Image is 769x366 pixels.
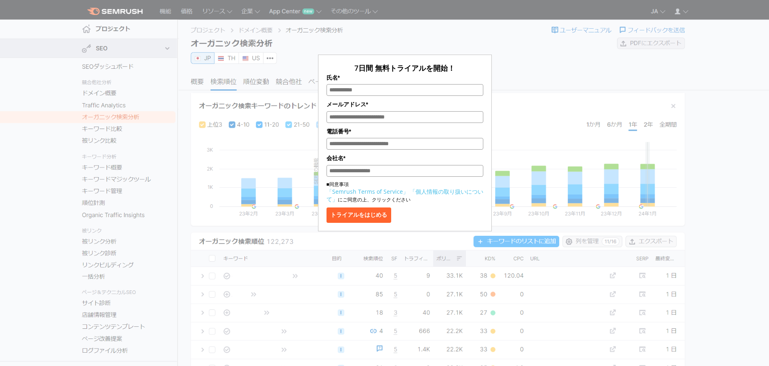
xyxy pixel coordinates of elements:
a: 「個人情報の取り扱いについて」 [327,188,483,203]
p: ■同意事項 にご同意の上、クリックください [327,181,483,203]
label: 電話番号* [327,127,483,136]
label: メールアドレス* [327,100,483,109]
button: トライアルをはじめる [327,207,391,223]
a: 「Semrush Terms of Service」 [327,188,409,195]
span: 7日間 無料トライアルを開始！ [354,63,455,73]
